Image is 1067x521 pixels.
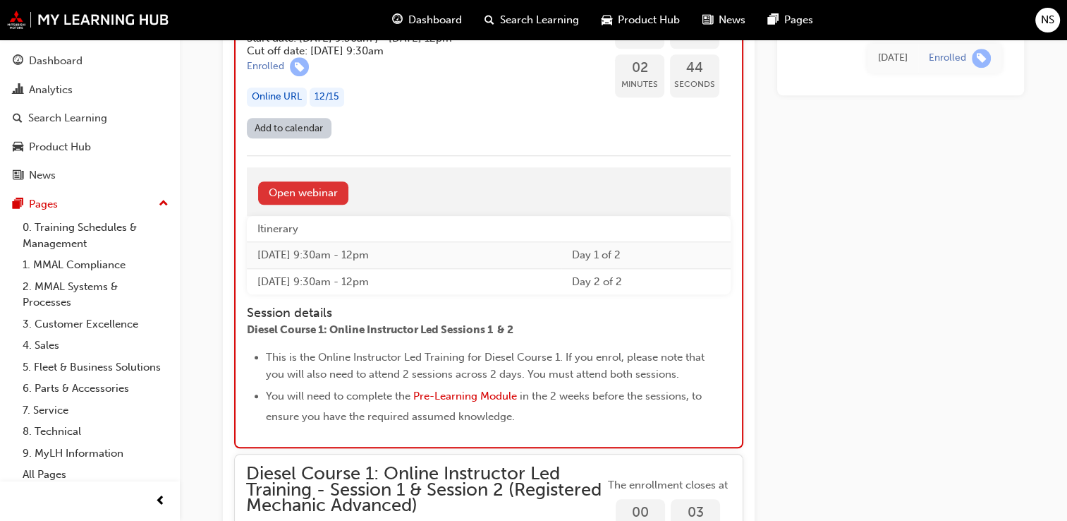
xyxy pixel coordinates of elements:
span: 44 [670,60,719,76]
a: 5. Fleet & Business Solutions [17,357,174,378]
div: Analytics [29,82,73,98]
div: Enrolled [247,60,284,73]
a: 6. Parts & Accessories [17,378,174,400]
h4: Session details [247,306,705,321]
a: Open webinar [258,181,348,205]
a: guage-iconDashboard [381,6,473,35]
span: Diesel Course 1: Online Instructor Led Training - Session 1 & Session 2 (Registered Mechanic Adva... [246,466,604,514]
div: Wed Jun 25 2025 10:21:32 GMT+0930 (Australian Central Standard Time) [878,50,908,66]
div: Pages [29,196,58,212]
h5: Cut off date: [DATE] 9:30am [247,44,581,57]
span: 02 [615,60,664,76]
a: News [6,162,174,188]
span: car-icon [13,141,23,154]
div: Dashboard [29,53,83,69]
a: Add to calendar [247,118,331,138]
button: DashboardAnalyticsSearch LearningProduct HubNews [6,45,174,191]
a: news-iconNews [691,6,757,35]
a: 9. MyLH Information [17,443,174,465]
span: news-icon [13,169,23,182]
img: mmal [7,11,169,29]
button: Pages [6,191,174,217]
span: up-icon [159,195,169,213]
a: All Pages [17,464,174,486]
span: guage-icon [392,11,403,29]
div: Enrolled [929,52,966,65]
td: [DATE] 9:30am - 12pm [247,242,561,269]
a: Search Learning [6,105,174,131]
span: Pages [784,12,813,28]
a: 7. Service [17,400,174,421]
span: This is the Online Instructor Led Training for Diesel Course 1. If you enrol, please note that yo... [266,351,707,381]
span: pages-icon [13,198,23,211]
span: chart-icon [13,84,23,97]
span: prev-icon [155,493,166,510]
div: News [29,167,56,184]
div: Online URL [247,88,307,107]
span: pages-icon [768,11,779,29]
span: Dashboard [408,12,462,28]
a: 4. Sales [17,335,174,357]
span: search-icon [13,112,23,125]
a: 2. MMAL Systems & Processes [17,276,174,313]
div: Product Hub [29,139,91,155]
span: news-icon [702,11,713,29]
span: Minutes [615,76,664,92]
a: Pre-Learning Module [413,390,517,402]
a: search-iconSearch Learning [473,6,590,35]
span: News [719,12,745,28]
td: Day 1 of 2 [561,242,731,269]
td: [DATE] 9:30am - 12pm [247,268,561,294]
span: learningRecordVerb_ENROLL-icon [972,49,991,68]
span: Product Hub [618,12,680,28]
div: Search Learning [28,110,107,126]
a: 1. MMAL Compliance [17,254,174,276]
span: 03 [671,505,720,521]
span: Diesel Course 1: Online Instructor Led Sessions 1 & 2 [247,323,513,336]
span: learningRecordVerb_ENROLL-icon [290,57,309,76]
button: NS [1035,8,1060,32]
span: NS [1041,12,1054,28]
a: Product Hub [6,134,174,160]
a: 3. Customer Excellence [17,313,174,335]
td: Day 2 of 2 [561,268,731,294]
div: 12 / 15 [310,88,344,107]
span: search-icon [484,11,494,29]
a: Analytics [6,77,174,103]
span: car-icon [602,11,612,29]
a: 0. Training Schedules & Management [17,217,174,254]
span: You will need to complete the [266,390,410,402]
a: car-iconProduct Hub [590,6,691,35]
span: The enrollment closes at [604,477,731,493]
a: 8. Technical [17,421,174,443]
span: Search Learning [500,12,579,28]
span: Seconds [670,76,719,92]
th: Itinerary [247,216,561,242]
span: guage-icon [13,55,23,68]
a: pages-iconPages [757,6,824,35]
span: 00 [616,505,665,521]
a: Dashboard [6,48,174,74]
